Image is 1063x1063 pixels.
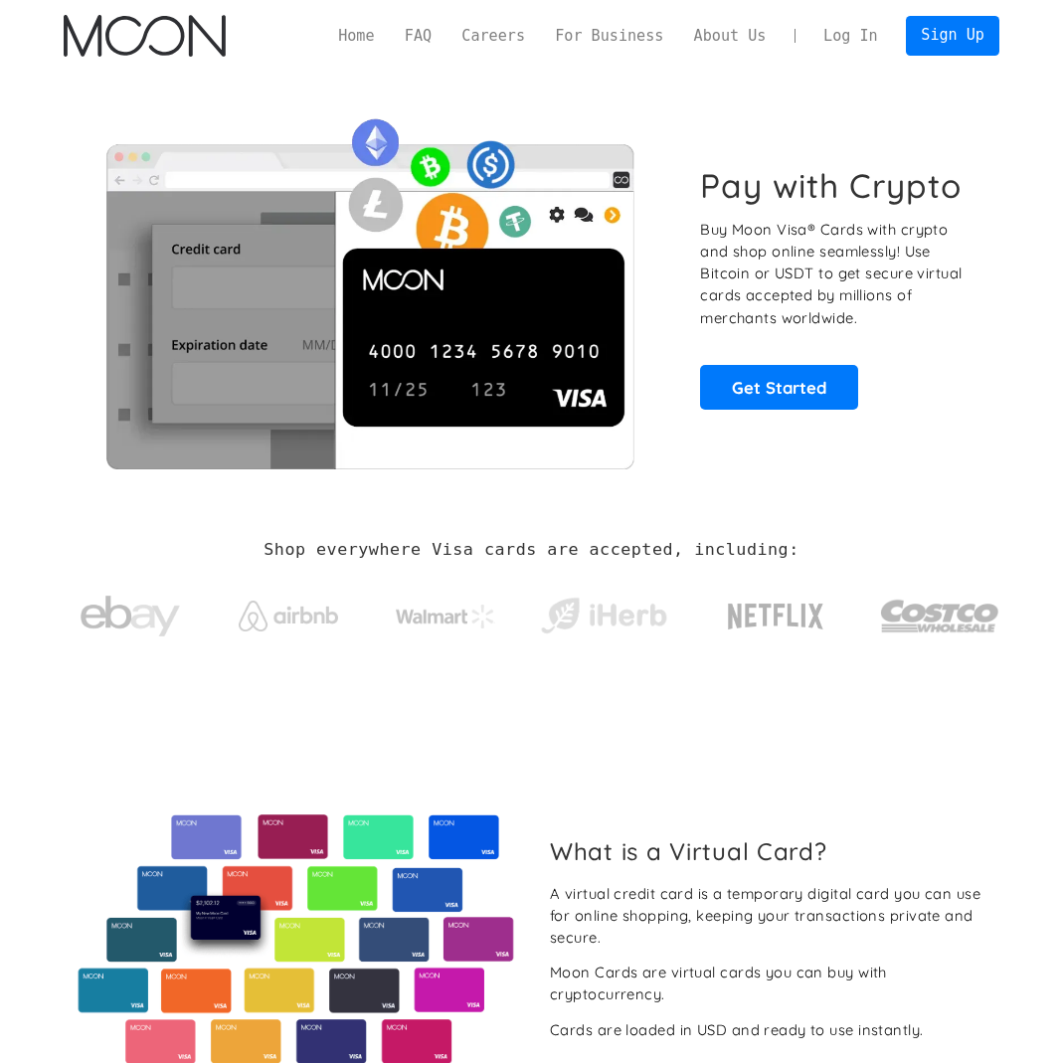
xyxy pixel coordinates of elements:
img: Walmart [396,605,495,628]
a: FAQ [390,25,447,48]
h2: Shop everywhere Visa cards are accepted, including: [264,539,798,559]
img: Airbnb [239,601,338,631]
a: Costco [880,563,999,660]
a: For Business [540,25,678,48]
a: Log In [808,16,893,55]
img: ebay [81,585,180,647]
a: Get Started [700,365,858,410]
img: iHerb [537,593,670,639]
h1: Pay with Crypto [700,166,962,206]
a: Home [323,25,390,48]
div: Cards are loaded in USD and ready to use instantly. [550,1019,924,1041]
img: Costco [880,583,999,650]
a: ebay [64,565,197,657]
a: Airbnb [222,581,355,641]
a: Walmart [380,585,513,638]
div: A virtual credit card is a temporary digital card you can use for online shopping, keeping your t... [550,883,983,949]
img: Netflix [726,592,825,641]
h2: What is a Virtual Card? [550,837,983,866]
div: Moon Cards are virtual cards you can buy with cryptocurrency. [550,962,983,1005]
a: About Us [678,25,781,48]
a: Sign Up [906,16,999,57]
img: Moon Logo [64,15,226,57]
a: Netflix [695,572,854,651]
img: Moon Cards let you spend your crypto anywhere Visa is accepted. [64,106,675,469]
a: iHerb [537,573,670,649]
p: Buy Moon Visa® Cards with crypto and shop online seamlessly! Use Bitcoin or USDT to get secure vi... [700,219,979,328]
a: Careers [446,25,540,48]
